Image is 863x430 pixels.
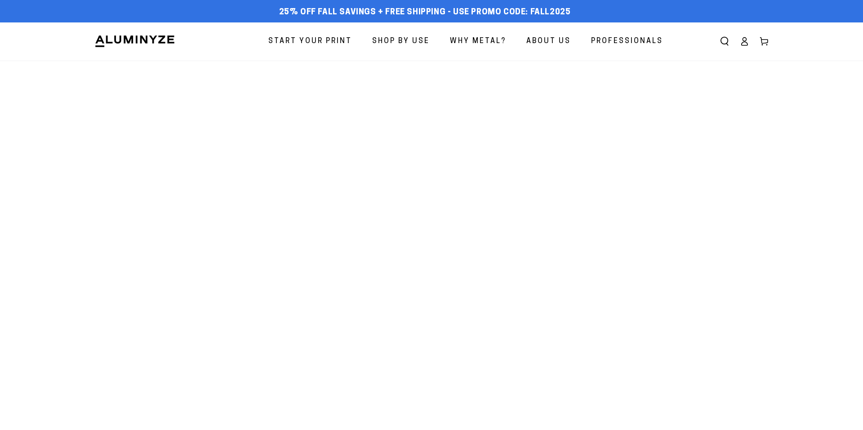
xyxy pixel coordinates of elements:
[372,35,430,48] span: Shop By Use
[715,31,734,51] summary: Search our site
[520,30,578,53] a: About Us
[279,8,571,18] span: 25% off FALL Savings + Free Shipping - Use Promo Code: FALL2025
[262,30,359,53] a: Start Your Print
[584,30,670,53] a: Professionals
[450,35,506,48] span: Why Metal?
[443,30,513,53] a: Why Metal?
[591,35,663,48] span: Professionals
[365,30,436,53] a: Shop By Use
[94,35,175,48] img: Aluminyze
[268,35,352,48] span: Start Your Print
[526,35,571,48] span: About Us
